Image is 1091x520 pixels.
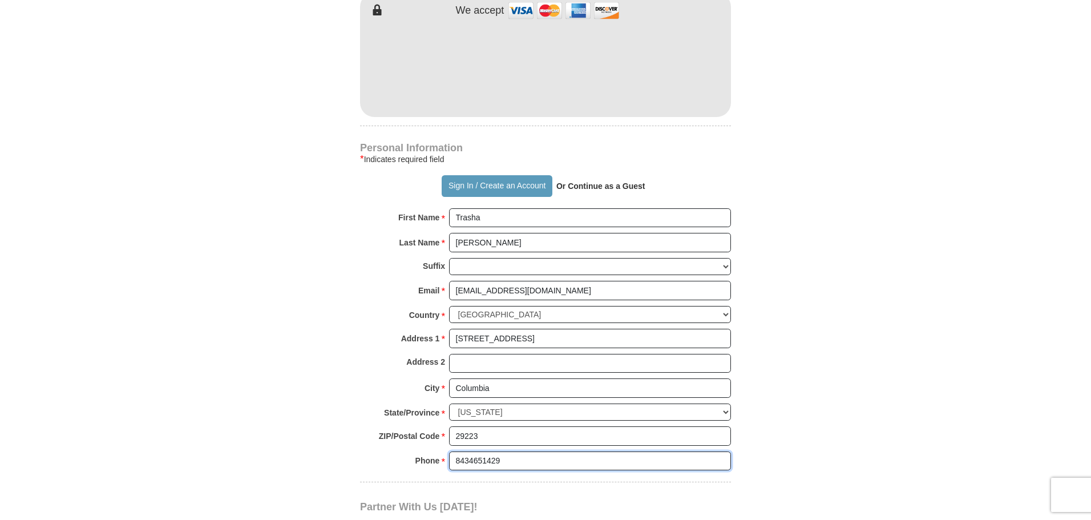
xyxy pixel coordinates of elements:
strong: Address 2 [406,354,445,370]
strong: Email [418,283,439,299]
h4: We accept [456,5,504,17]
iframe: To enrich screen reader interactions, please activate Accessibility in Grammarly extension settings [360,17,731,114]
strong: City [425,380,439,396]
button: Sign In / Create an Account [442,175,552,197]
h4: Personal Information [360,143,731,152]
div: Indicates required field [360,152,731,166]
strong: Or Continue as a Guest [556,182,645,191]
strong: Last Name [399,235,440,251]
span: Partner With Us [DATE]! [360,501,478,513]
strong: Country [409,307,440,323]
strong: Address 1 [401,330,440,346]
strong: State/Province [384,405,439,421]
strong: Suffix [423,258,445,274]
strong: ZIP/Postal Code [379,428,440,444]
strong: First Name [398,209,439,225]
strong: Phone [415,453,440,469]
